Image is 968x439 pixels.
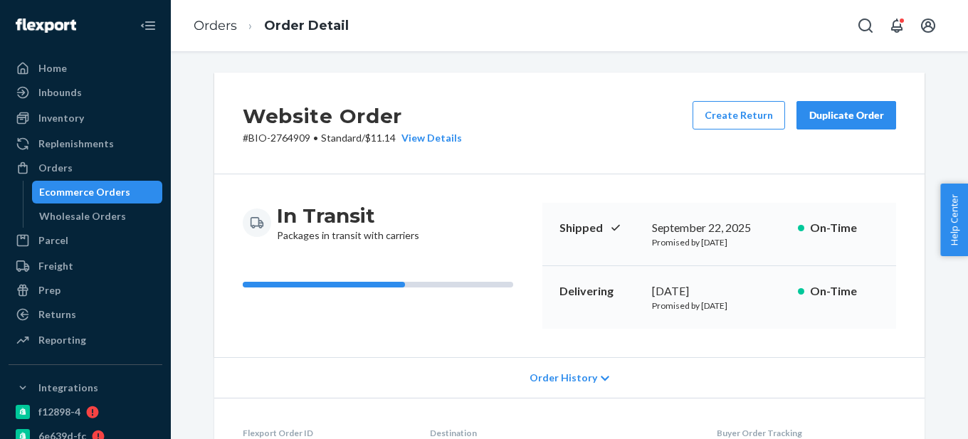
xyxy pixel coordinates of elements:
div: Prep [38,283,60,297]
a: Wholesale Orders [32,205,163,228]
p: On-Time [810,220,879,236]
div: Freight [38,259,73,273]
div: f12898-4 [38,405,80,419]
p: Shipped [559,220,641,236]
a: Ecommerce Orders [32,181,163,203]
a: Freight [9,255,162,277]
div: Replenishments [38,137,114,151]
div: Packages in transit with carriers [277,203,419,243]
a: Reporting [9,329,162,351]
div: Integrations [38,381,98,395]
div: September 22, 2025 [652,220,786,236]
p: Delivering [559,283,641,300]
a: Orders [9,157,162,179]
span: Order History [530,371,597,385]
a: Orders [194,18,237,33]
img: Flexport logo [16,18,76,33]
button: View Details [396,131,462,145]
span: • [313,132,318,144]
ol: breadcrumbs [182,5,360,47]
a: Home [9,57,162,80]
dt: Destination [430,427,695,439]
button: Integrations [9,376,162,399]
div: Wholesale Orders [39,209,126,223]
span: Standard [321,132,362,144]
a: f12898-4 [9,401,162,423]
a: Prep [9,279,162,302]
div: Returns [38,307,76,322]
div: Ecommerce Orders [39,185,130,199]
a: Order Detail [264,18,349,33]
button: Help Center [940,184,968,256]
p: On-Time [810,283,879,300]
a: Parcel [9,229,162,252]
div: Reporting [38,333,86,347]
a: Returns [9,303,162,326]
div: Parcel [38,233,68,248]
a: Inventory [9,107,162,129]
button: Close Navigation [134,11,162,40]
button: Open Search Box [851,11,880,40]
button: Open notifications [883,11,911,40]
a: Replenishments [9,132,162,155]
div: Orders [38,161,73,175]
p: # BIO-2764909 / $11.14 [243,131,462,145]
button: Duplicate Order [796,101,896,129]
p: Promised by [DATE] [652,300,786,312]
div: Inbounds [38,85,82,100]
button: Open account menu [914,11,942,40]
p: Promised by [DATE] [652,236,786,248]
button: Create Return [693,101,785,129]
a: Inbounds [9,81,162,104]
dt: Flexport Order ID [243,427,407,439]
div: Inventory [38,111,84,125]
div: [DATE] [652,283,786,300]
div: Duplicate Order [809,108,884,122]
dt: Buyer Order Tracking [717,427,896,439]
h3: In Transit [277,203,419,228]
h2: Website Order [243,101,462,131]
div: Home [38,61,67,75]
